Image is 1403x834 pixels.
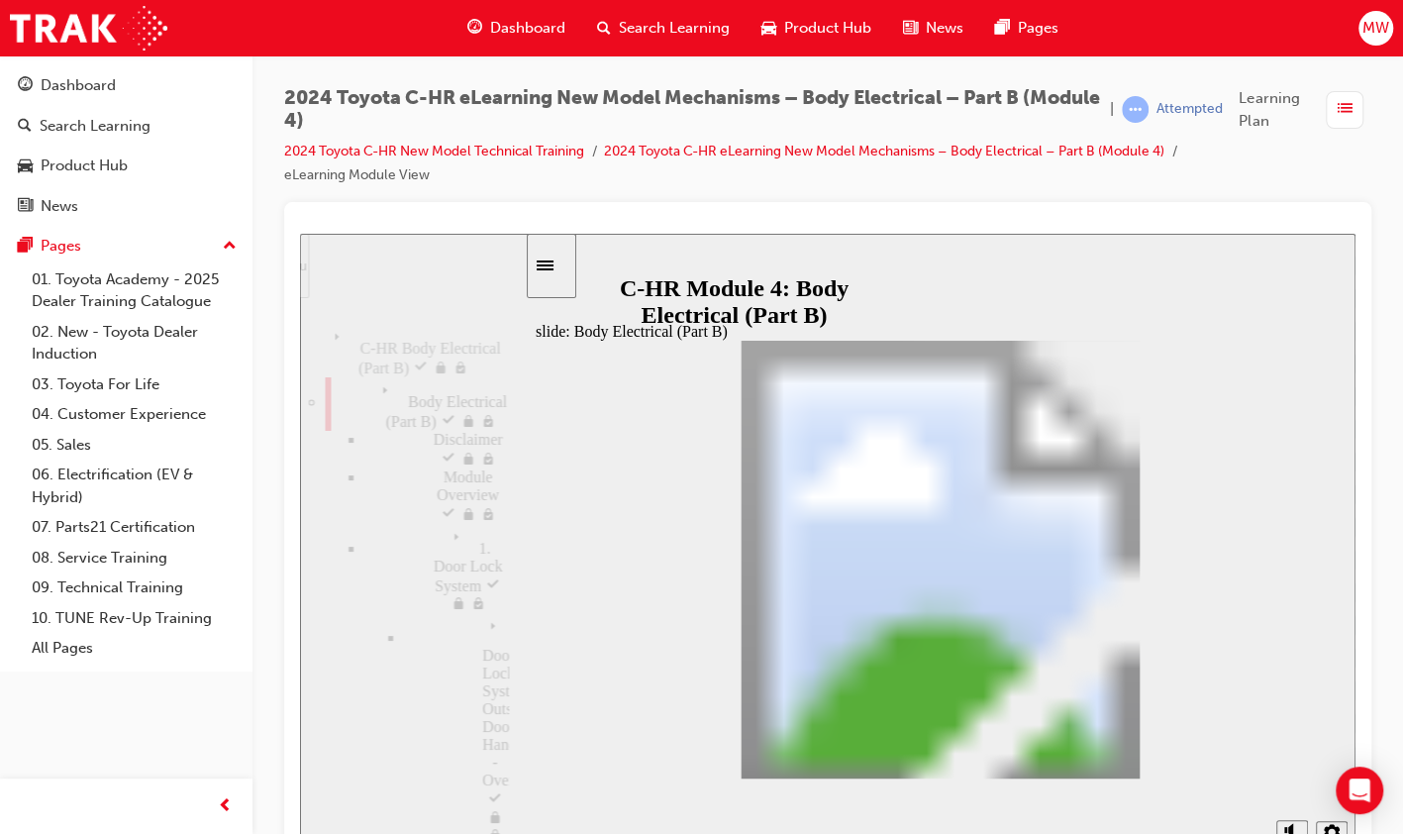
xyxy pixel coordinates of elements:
[24,430,245,461] a: 05. Sales
[284,87,1102,132] span: 2024 Toyota C-HR eLearning New Model Mechanisms – Body Electrical – Part B (Module 4)
[64,290,208,379] div: 1. Door Lock System
[8,63,245,228] button: DashboardSearch LearningProduct HubNews
[1336,767,1383,814] div: Open Intercom Messenger
[8,67,245,104] a: Dashboard
[25,144,208,197] div: Body Electrical (Part B)
[926,17,963,40] span: News
[144,611,237,756] div: Outside Door Handle: Parts Location
[619,17,730,40] span: Search Learning
[160,179,180,196] span: locked
[24,633,245,664] a: All Pages
[467,16,482,41] span: guage-icon
[784,17,871,40] span: Product Hub
[104,379,208,611] div: Door Lock System: Outside Door Handle - Overall
[41,235,81,258] div: Pages
[24,317,245,369] a: 02. New - Toyota Dealer Induction
[8,228,245,264] button: Pages
[64,235,208,290] div: Module Overview
[1338,97,1353,122] span: list-icon
[1018,17,1058,40] span: Pages
[490,17,565,40] span: Dashboard
[976,586,1008,609] button: Mute (Ctrl+Alt+M)
[24,512,245,543] a: 07. Parts21 Certification
[187,593,203,610] span: visited, locked
[114,126,134,143] span: visited
[24,369,245,400] a: 03. Toyota For Life
[597,16,611,41] span: search-icon
[604,143,1164,159] a: 2024 Toyota C-HR eLearning New Model Mechanisms – Body Electrical – Part B (Module 4)
[10,6,167,51] img: Trak
[141,217,160,234] span: visited
[1156,100,1223,119] div: Attempted
[24,399,245,430] a: 04. Customer Experience
[1110,98,1114,121] span: |
[187,558,203,574] span: visited
[1358,11,1393,46] button: MW
[24,460,245,512] a: 06. Electrification (EV & Hybrid)
[1239,87,1371,132] button: Learning Plan
[18,157,33,175] span: car-icon
[8,188,245,225] a: News
[24,573,245,603] a: 09. Technical Training
[187,575,203,592] span: locked
[150,362,170,378] span: locked
[24,603,245,634] a: 10. TUNE Rev-Up Training
[18,198,33,216] span: news-icon
[451,8,581,49] a: guage-iconDashboard
[180,179,196,196] span: visited, locked
[581,8,746,49] a: search-iconSearch Learning
[40,115,150,138] div: Search Learning
[160,217,180,234] span: locked
[8,108,245,145] a: Search Learning
[180,272,196,289] span: visited, locked
[18,77,33,95] span: guage-icon
[1122,96,1149,123] span: learningRecordVerb_ATTEMPT-icon
[24,543,245,573] a: 08. Service Training
[160,272,180,289] span: locked
[18,238,33,256] span: pages-icon
[137,235,199,269] span: Module Overview
[1239,87,1318,132] span: Learning Plan
[887,8,979,49] a: news-iconNews
[141,179,160,196] span: visited
[170,362,186,378] span: visited, locked
[284,164,430,187] li: eLearning Module View
[8,148,245,184] a: Product Hub
[761,16,776,41] span: car-icon
[64,197,208,235] div: Disclaimer
[746,8,887,49] a: car-iconProduct Hub
[284,143,584,159] a: 2024 Toyota C-HR New Model Technical Training
[134,126,153,143] span: locked
[180,217,196,234] span: visited, locked
[1016,612,1053,665] label: Zoom to fit
[134,306,203,361] span: 1. Door Lock System
[186,344,202,361] span: visited
[41,195,78,218] div: News
[18,118,32,136] span: search-icon
[41,155,128,177] div: Product Hub
[153,126,169,143] span: visited, locked
[995,16,1010,41] span: pages-icon
[24,264,245,317] a: 01. Toyota Academy - 2025 Dealer Training Catalogue
[979,8,1074,49] a: pages-iconPages
[218,794,233,819] span: prev-icon
[223,234,237,260] span: up-icon
[141,272,160,289] span: visited
[966,570,1046,634] div: misc controls
[41,74,116,97] div: Dashboard
[1362,17,1389,40] span: MW
[1016,587,1048,612] button: Settings
[903,16,918,41] span: news-icon
[978,611,1106,627] input: volume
